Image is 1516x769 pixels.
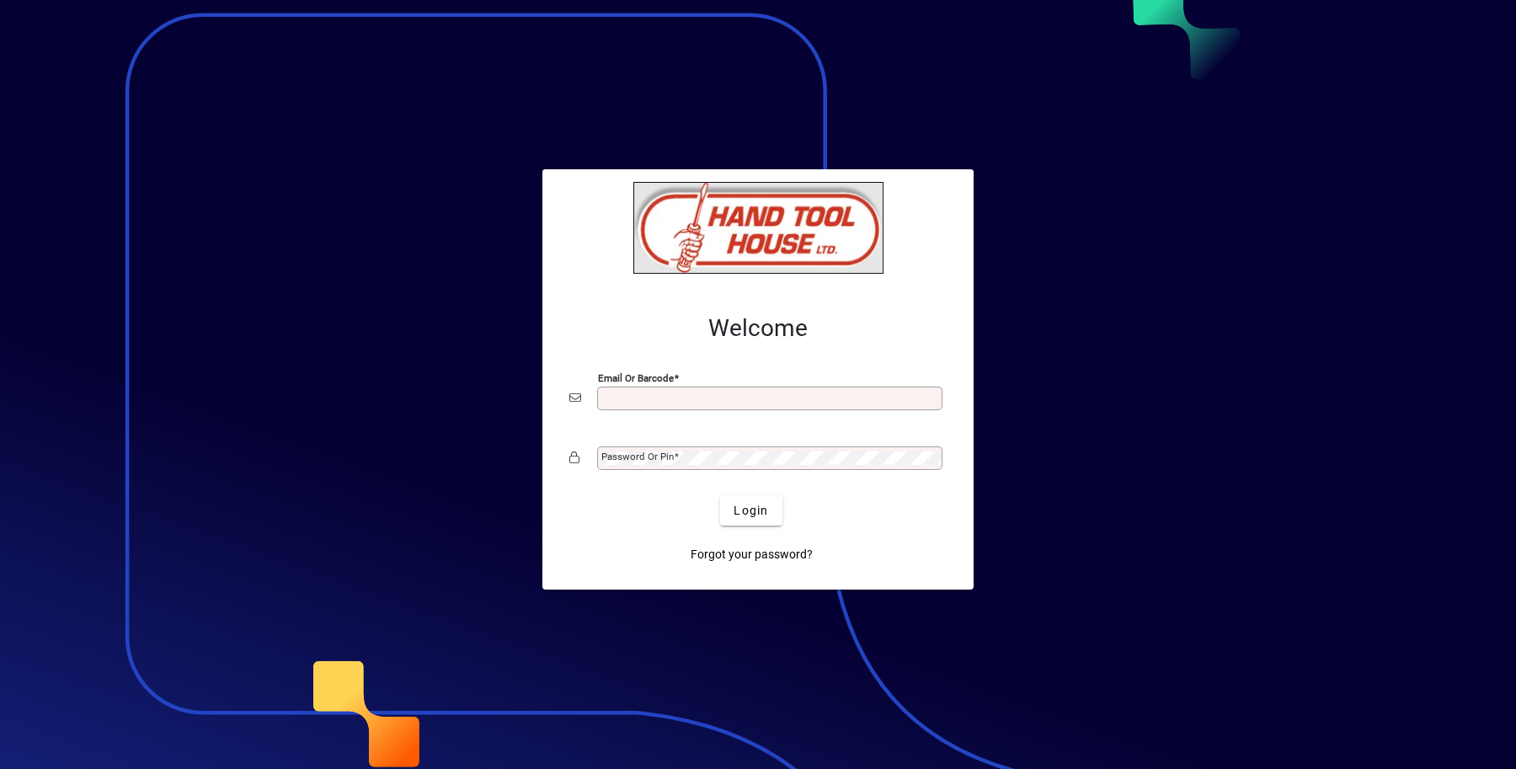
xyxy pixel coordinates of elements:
mat-label: Password or Pin [601,451,674,462]
h2: Welcome [569,314,947,343]
span: Forgot your password? [691,546,813,563]
mat-label: Email or Barcode [598,372,674,384]
span: Login [734,502,768,520]
a: Forgot your password? [684,539,819,569]
button: Login [720,495,782,526]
